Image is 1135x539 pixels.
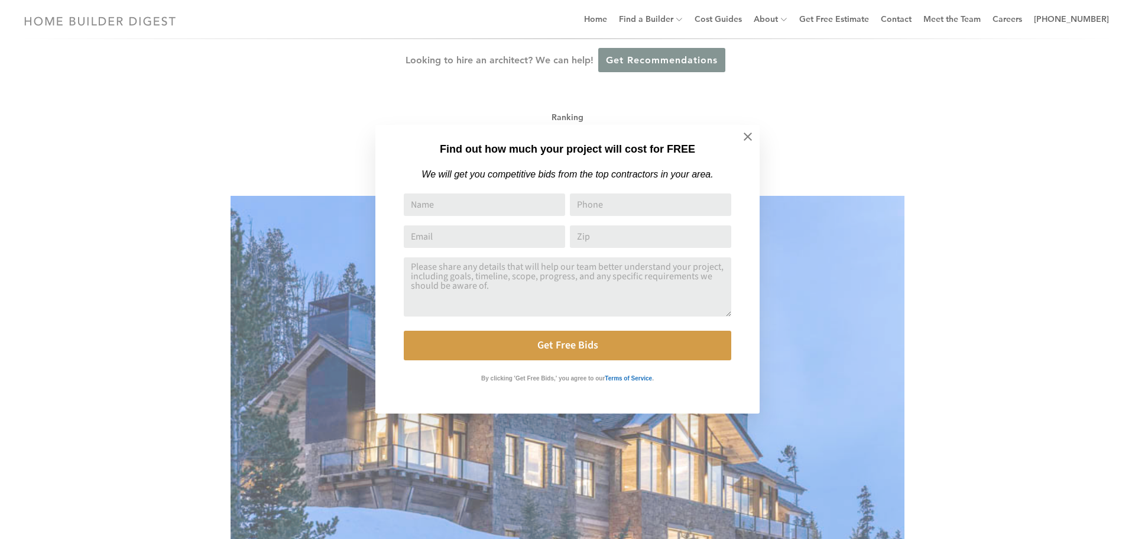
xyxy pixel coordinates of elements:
input: Email Address [404,225,565,248]
a: Terms of Service [605,372,652,382]
button: Get Free Bids [404,331,731,360]
textarea: Comment or Message [404,257,731,317]
strong: Terms of Service [605,375,652,382]
input: Name [404,193,565,216]
strong: . [652,375,654,382]
iframe: Drift Widget Chat Controller [908,454,1121,525]
input: Zip [570,225,731,248]
em: We will get you competitive bids from the top contractors in your area. [421,169,713,179]
button: Close [727,116,768,157]
strong: By clicking 'Get Free Bids,' you agree to our [481,375,605,382]
strong: Find out how much your project will cost for FREE [440,143,695,155]
input: Phone [570,193,731,216]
